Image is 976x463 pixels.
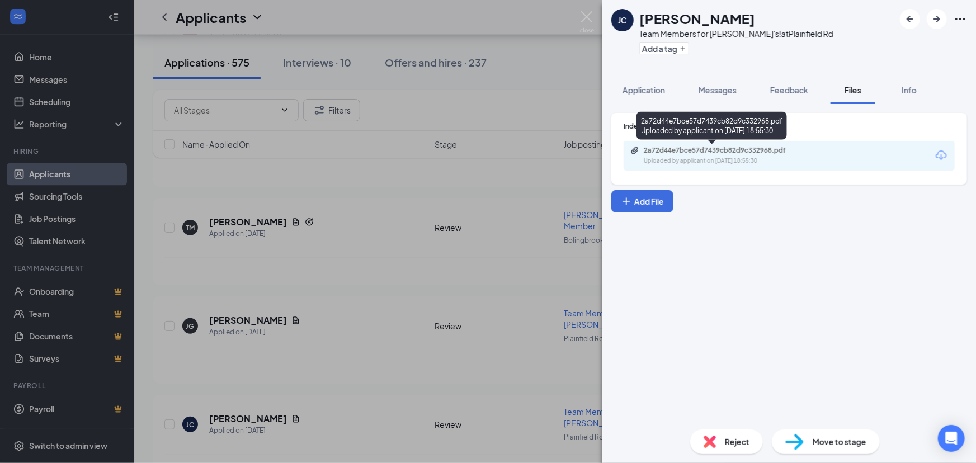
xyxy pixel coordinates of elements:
svg: Plus [621,196,632,207]
div: Open Intercom Messenger [938,425,965,452]
span: Messages [699,85,737,95]
span: Feedback [770,85,808,95]
button: ArrowLeftNew [900,9,920,29]
svg: ArrowRight [930,12,944,26]
span: Info [902,85,917,95]
button: PlusAdd a tag [639,42,689,54]
span: Files [845,85,861,95]
svg: Plus [680,45,686,52]
span: Reject [725,436,749,448]
div: JC [618,15,627,26]
span: Application [623,85,665,95]
h1: [PERSON_NAME] [639,9,755,28]
div: Uploaded by applicant on [DATE] 18:55:30 [644,157,812,166]
div: 2a72d44e7bce57d7439cb82d9c332968.pdf [644,146,800,155]
a: Paperclip2a72d44e7bce57d7439cb82d9c332968.pdfUploaded by applicant on [DATE] 18:55:30 [630,146,812,166]
svg: Paperclip [630,146,639,155]
button: Add FilePlus [611,190,673,212]
span: Move to stage [813,436,866,448]
div: 2a72d44e7bce57d7439cb82d9c332968.pdf Uploaded by applicant on [DATE] 18:55:30 [636,112,787,140]
button: ArrowRight [927,9,947,29]
svg: ArrowLeftNew [903,12,917,26]
div: Team Members for [PERSON_NAME]'s! at Plainfield Rd [639,28,833,39]
svg: Ellipses [954,12,967,26]
div: Indeed Resume [624,121,955,131]
svg: Download [935,149,948,162]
